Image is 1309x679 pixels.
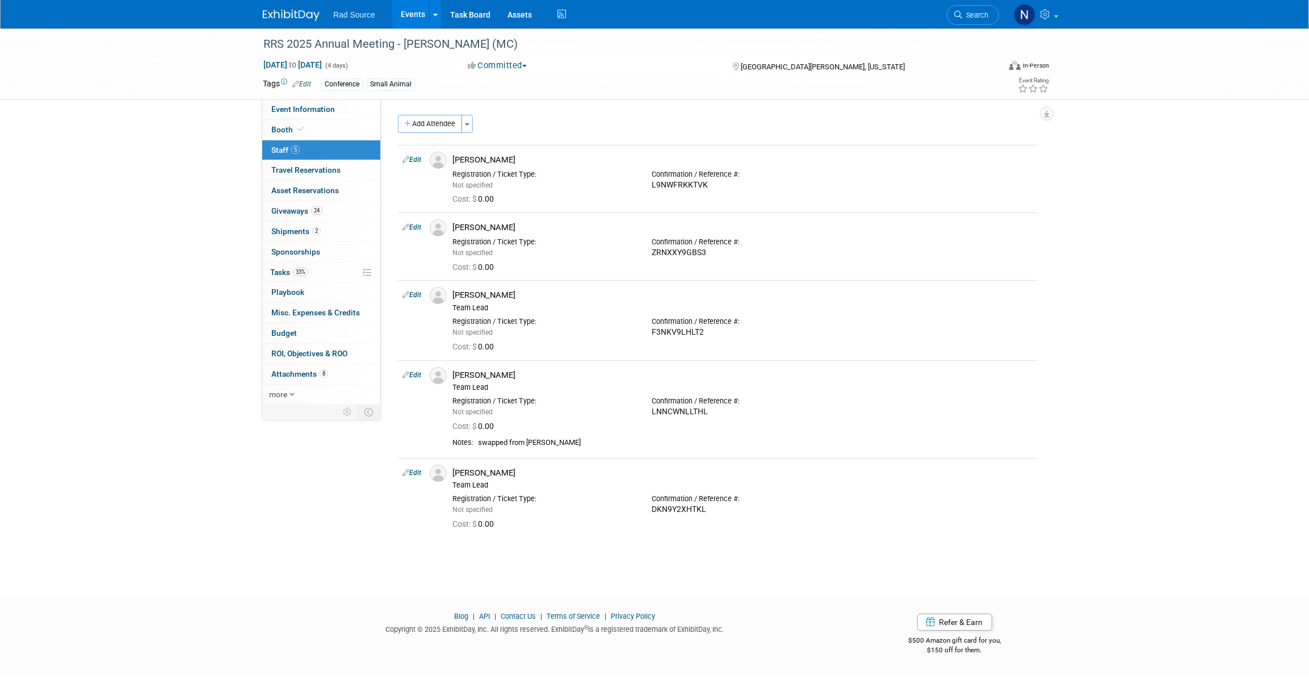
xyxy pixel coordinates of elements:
[464,60,531,72] button: Committed
[741,63,905,71] span: [GEOGRAPHIC_DATA][PERSON_NAME], [US_STATE]
[1009,61,1021,70] img: Format-Inperson.png
[262,385,380,405] a: more
[367,78,415,90] div: Small Animal
[652,494,834,503] div: Confirmation / Reference #:
[402,371,421,379] a: Edit
[452,170,635,179] div: Registration / Ticket Type:
[452,317,635,326] div: Registration / Ticket Type:
[584,624,588,631] sup: ®
[430,219,447,236] img: Associate-Profile-5.png
[271,369,328,378] span: Attachments
[271,349,347,358] span: ROI, Objectives & ROO
[652,180,834,190] div: L9NWFRKKTVK
[452,263,498,272] span: 0.00
[262,242,380,262] a: Sponsorships
[452,494,635,503] div: Registration / Ticket Type:
[452,383,1033,392] div: Team Lead
[652,170,834,179] div: Confirmation / Reference #:
[262,160,380,180] a: Travel Reservations
[452,238,635,247] div: Registration / Ticket Type:
[338,405,358,419] td: Personalize Event Tab Strip
[263,622,846,635] div: Copyright © 2025 ExhibitDay, Inc. All rights reserved. ExhibitDay is a registered trademark of Ex...
[292,80,311,88] a: Edit
[452,249,493,257] span: Not specified
[270,268,308,277] span: Tasks
[271,288,304,297] span: Playbook
[262,99,380,119] a: Event Information
[321,78,363,90] div: Conference
[271,105,335,114] span: Event Information
[263,10,320,21] img: ExhibitDay
[452,263,478,272] span: Cost: $
[271,247,320,256] span: Sponsorships
[962,11,988,19] span: Search
[311,206,322,215] span: 24
[452,468,1033,478] div: [PERSON_NAME]
[652,397,834,406] div: Confirmation / Reference #:
[271,186,339,195] span: Asset Reservations
[262,282,380,302] a: Playbook
[479,612,490,620] a: API
[271,308,360,317] span: Misc. Expenses & Credits
[547,612,600,620] a: Terms of Service
[452,342,498,351] span: 0.00
[452,408,493,416] span: Not specified
[333,10,375,19] span: Rad Source
[271,165,341,174] span: Travel Reservations
[430,287,447,304] img: Associate-Profile-5.png
[324,62,348,69] span: (4 days)
[452,194,498,203] span: 0.00
[262,303,380,323] a: Misc. Expenses & Credits
[398,115,462,133] button: Add Attendee
[358,405,381,419] td: Toggle Event Tabs
[262,201,380,221] a: Giveaways24
[263,78,311,91] td: Tags
[271,145,300,155] span: Staff
[262,120,380,140] a: Booth
[452,328,493,336] span: Not specified
[262,263,380,282] a: Tasks33%
[452,422,478,431] span: Cost: $
[263,60,322,70] span: [DATE] [DATE]
[452,397,635,406] div: Registration / Ticket Type:
[470,612,477,620] span: |
[652,407,834,417] div: LNNCWNLLTHL
[262,344,380,364] a: ROI, Objectives & ROO
[293,268,308,276] span: 33%
[269,390,287,399] span: more
[452,519,478,528] span: Cost: $
[452,194,478,203] span: Cost: $
[452,303,1033,313] div: Team Lead
[611,612,655,620] a: Privacy Policy
[452,481,1033,490] div: Team Lead
[501,612,536,620] a: Contact Us
[291,145,300,154] span: 5
[602,612,609,620] span: |
[430,367,447,384] img: Associate-Profile-5.png
[652,317,834,326] div: Confirmation / Reference #:
[452,290,1033,301] div: [PERSON_NAME]
[452,222,1033,233] div: [PERSON_NAME]
[652,505,834,515] div: DKN9Y2XHTKL
[287,60,298,69] span: to
[947,5,999,25] a: Search
[452,155,1033,165] div: [PERSON_NAME]
[402,156,421,164] a: Edit
[262,222,380,241] a: Shipments2
[452,438,473,447] div: Notes:
[452,342,478,351] span: Cost: $
[271,125,306,134] span: Booth
[478,438,1033,448] div: swapped from [PERSON_NAME]
[402,223,421,231] a: Edit
[452,370,1033,381] div: [PERSON_NAME]
[430,152,447,169] img: Associate-Profile-5.png
[452,519,498,528] span: 0.00
[271,206,322,215] span: Giveaways
[320,369,328,378] span: 8
[492,612,499,620] span: |
[312,227,321,235] span: 2
[452,181,493,189] span: Not specified
[430,465,447,482] img: Associate-Profile-5.png
[271,227,321,236] span: Shipments
[262,181,380,201] a: Asset Reservations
